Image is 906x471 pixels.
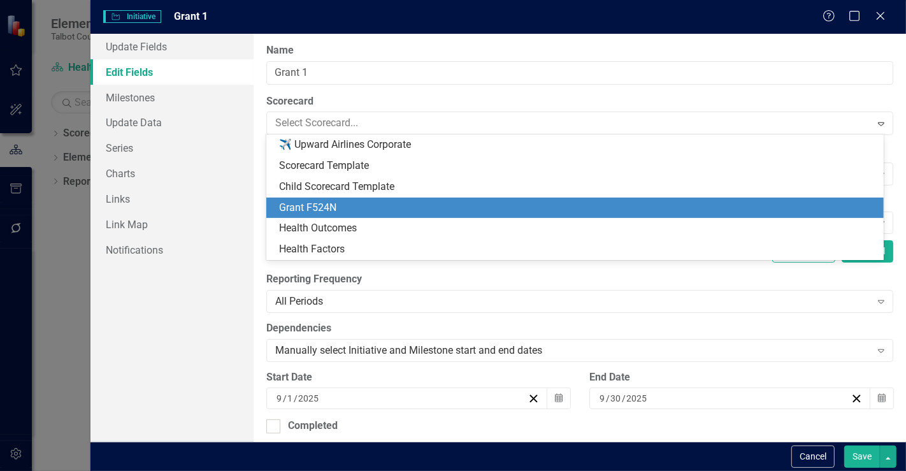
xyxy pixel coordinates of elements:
div: Health Factors [279,242,876,257]
div: Grant F524N [279,201,876,215]
span: / [294,393,298,404]
span: / [283,393,287,404]
span: Initiative [103,10,161,23]
a: Series [90,135,254,161]
label: Dependencies [266,321,893,336]
div: End Date [589,370,893,385]
button: Cancel [791,446,835,468]
span: / [606,393,610,404]
div: Health Outcomes [279,221,876,236]
div: ✈️ Upward Airlines Corporate [279,138,876,152]
a: Update Fields [90,34,254,59]
a: Charts [90,161,254,186]
a: Link Map [90,212,254,237]
a: Notifications [90,237,254,263]
a: Links [90,186,254,212]
div: All Periods [275,294,870,308]
label: Name [266,43,893,58]
label: Reporting Frequency [266,272,893,287]
div: Child Scorecard Template [279,180,876,194]
input: Initiative Name [266,61,893,85]
div: Start Date [266,370,570,385]
button: Save [844,446,880,468]
span: / [622,393,626,404]
div: Completed [288,419,338,433]
label: Scorecard [266,94,893,109]
a: Milestones [90,85,254,110]
a: Edit Fields [90,59,254,85]
div: Scorecard Template [279,159,876,173]
span: Grant 1 [174,10,208,22]
a: Update Data [90,110,254,135]
div: Manually select Initiative and Milestone start and end dates [275,343,870,358]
